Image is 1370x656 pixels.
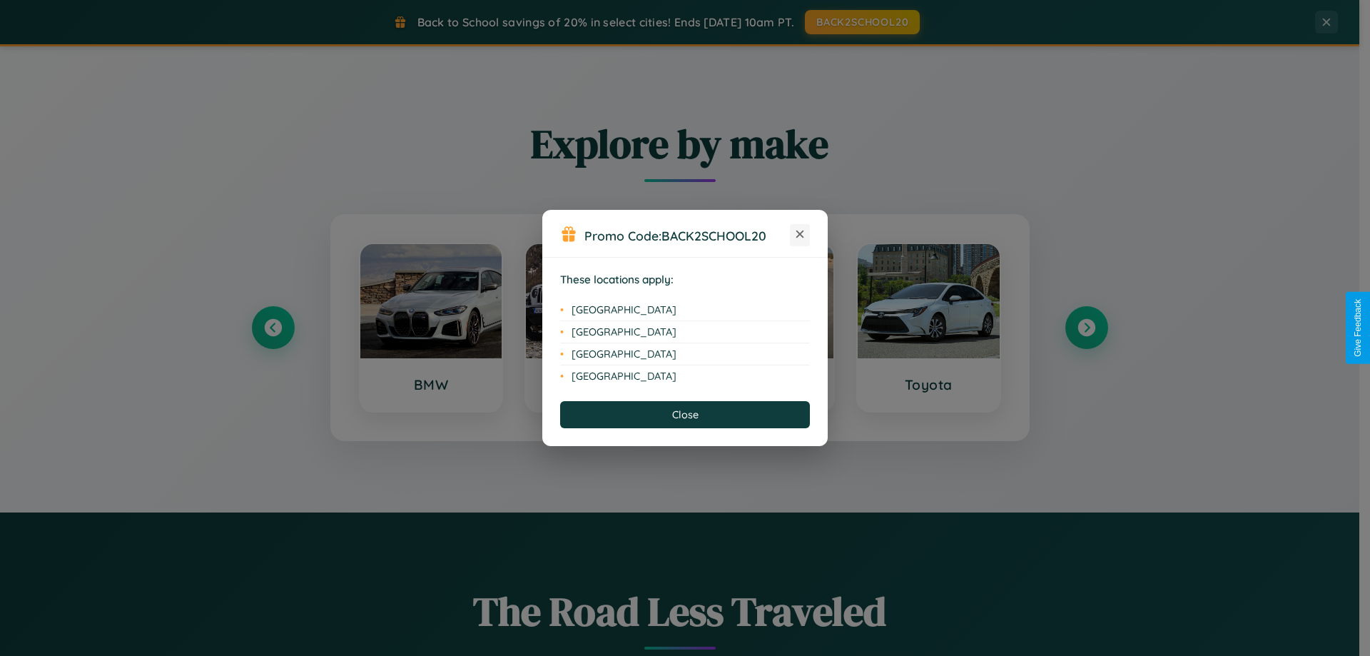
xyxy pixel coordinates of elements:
[560,343,810,365] li: [GEOGRAPHIC_DATA]
[1353,299,1363,357] div: Give Feedback
[560,401,810,428] button: Close
[560,365,810,387] li: [GEOGRAPHIC_DATA]
[661,228,766,243] b: BACK2SCHOOL20
[584,228,790,243] h3: Promo Code:
[560,273,674,286] strong: These locations apply:
[560,299,810,321] li: [GEOGRAPHIC_DATA]
[560,321,810,343] li: [GEOGRAPHIC_DATA]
